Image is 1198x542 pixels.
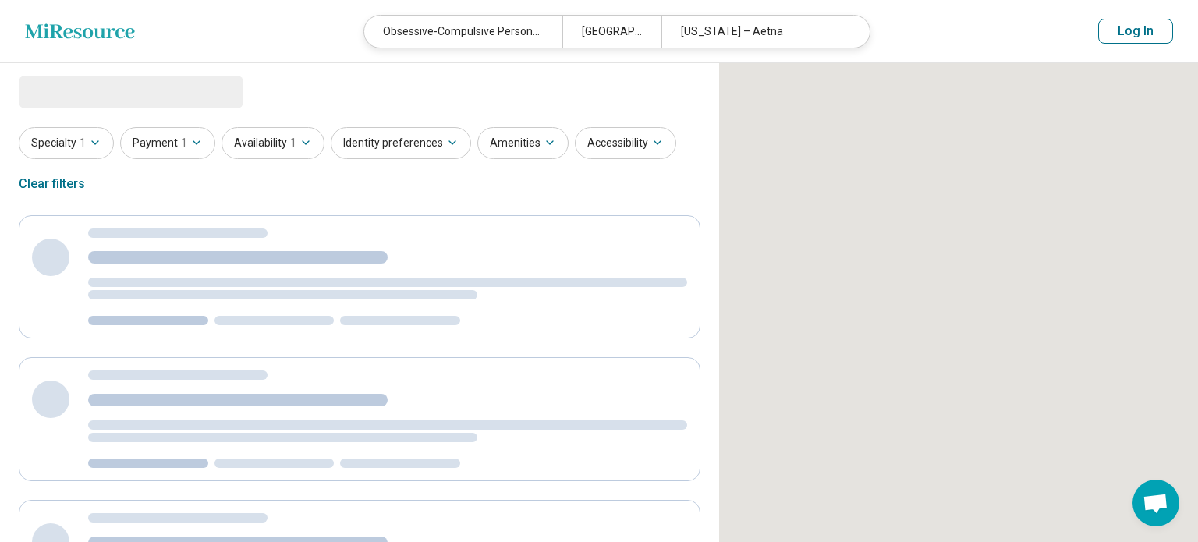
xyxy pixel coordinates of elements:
div: [GEOGRAPHIC_DATA], [GEOGRAPHIC_DATA] 11793 [562,16,661,48]
button: Payment1 [120,127,215,159]
button: Specialty1 [19,127,114,159]
div: Clear filters [19,165,85,203]
span: 1 [80,135,86,151]
button: Log In [1098,19,1173,44]
button: Availability1 [222,127,324,159]
button: Accessibility [575,127,676,159]
span: Loading... [19,76,150,107]
span: 1 [181,135,187,151]
div: [US_STATE] – Aetna [661,16,860,48]
button: Amenities [477,127,569,159]
div: Obsessive-Compulsive Personality [364,16,562,48]
a: Open chat [1132,480,1179,526]
span: 1 [290,135,296,151]
button: Identity preferences [331,127,471,159]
